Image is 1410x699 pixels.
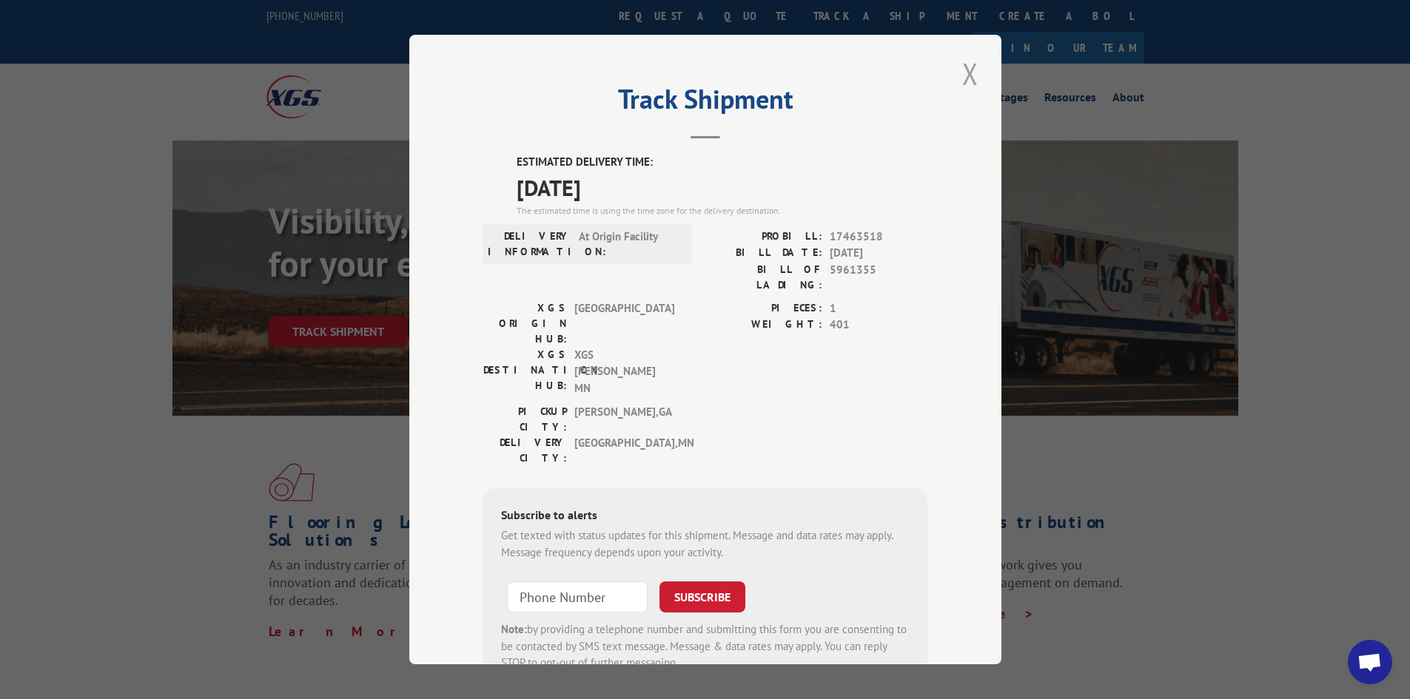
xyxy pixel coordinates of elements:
[579,229,679,260] span: At Origin Facility
[830,245,927,262] span: [DATE]
[488,229,571,260] label: DELIVERY INFORMATION:
[501,621,910,672] div: by providing a telephone number and submitting this form you are consenting to be contacted by SM...
[574,404,674,435] span: [PERSON_NAME] , GA
[705,262,822,293] label: BILL OF LADING:
[483,89,927,117] h2: Track Shipment
[958,53,983,94] button: Close modal
[517,154,927,171] label: ESTIMATED DELIVERY TIME:
[830,229,927,246] span: 17463518
[705,317,822,334] label: WEIGHT:
[507,581,648,612] input: Phone Number
[830,317,927,334] span: 401
[483,404,567,435] label: PICKUP CITY:
[517,171,927,204] span: [DATE]
[705,300,822,317] label: PIECES:
[574,300,674,347] span: [GEOGRAPHIC_DATA]
[483,435,567,466] label: DELIVERY CITY:
[705,229,822,246] label: PROBILL:
[830,262,927,293] span: 5961355
[501,527,910,561] div: Get texted with status updates for this shipment. Message and data rates may apply. Message frequ...
[517,204,927,217] div: The estimated time is using the time zone for the delivery destination.
[483,347,567,397] label: XGS DESTINATION HUB:
[659,581,745,612] button: SUBSCRIBE
[501,622,527,636] strong: Note:
[483,300,567,347] label: XGS ORIGIN HUB:
[574,435,674,466] span: [GEOGRAPHIC_DATA] , MN
[1348,640,1392,684] a: Open chat
[574,347,674,397] span: XGS [PERSON_NAME] MN
[501,506,910,527] div: Subscribe to alerts
[830,300,927,317] span: 1
[705,245,822,262] label: BILL DATE:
